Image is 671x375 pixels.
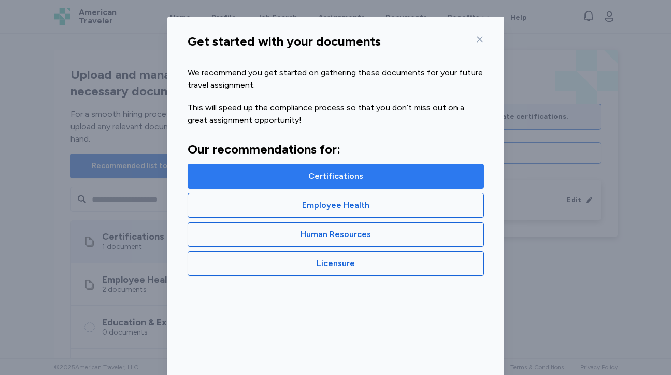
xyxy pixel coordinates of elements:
[188,193,484,218] button: Employee Health
[188,222,484,247] button: Human Resources
[317,257,355,270] span: Licensure
[301,228,371,241] span: Human Resources
[188,66,484,91] div: We recommend you get started on gathering these documents for your future travel assignment.
[302,199,369,212] span: Employee Health
[188,33,381,50] div: Get started with your documents
[188,102,484,127] div: This will speed up the compliance process so that you don’t miss out on a great assignment opport...
[188,137,484,160] div: Our recommendations for:
[188,251,484,276] button: Licensure
[308,170,363,183] span: Certifications
[188,164,484,189] button: Certifications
